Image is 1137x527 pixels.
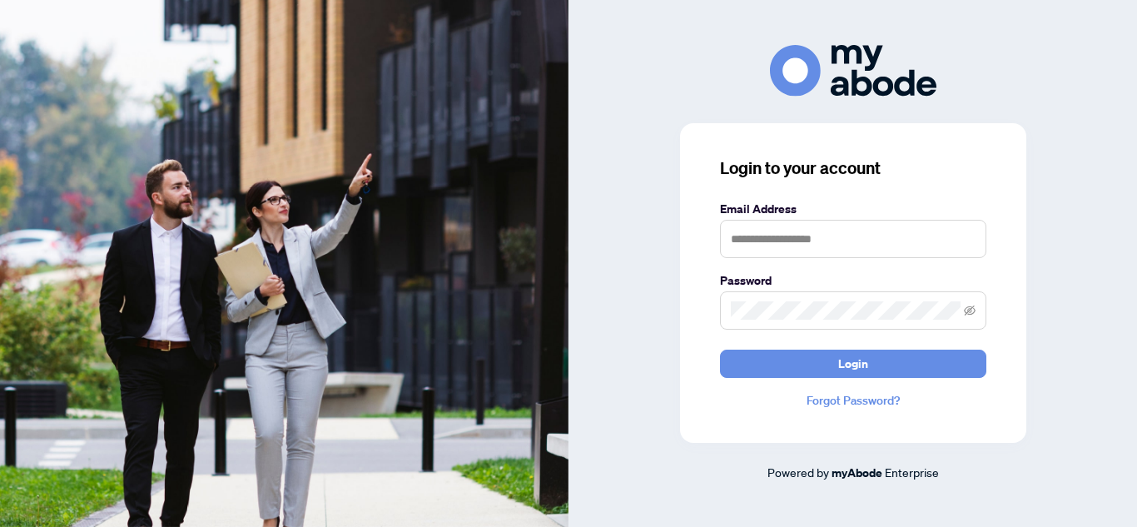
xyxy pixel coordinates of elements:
span: Enterprise [885,465,939,480]
span: eye-invisible [964,305,976,316]
a: myAbode [832,464,882,482]
label: Email Address [720,200,986,218]
label: Password [720,271,986,290]
span: Powered by [767,465,829,480]
a: Forgot Password? [720,391,986,410]
h3: Login to your account [720,157,986,180]
button: Login [720,350,986,378]
span: Login [838,351,868,377]
img: ma-logo [770,45,936,96]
